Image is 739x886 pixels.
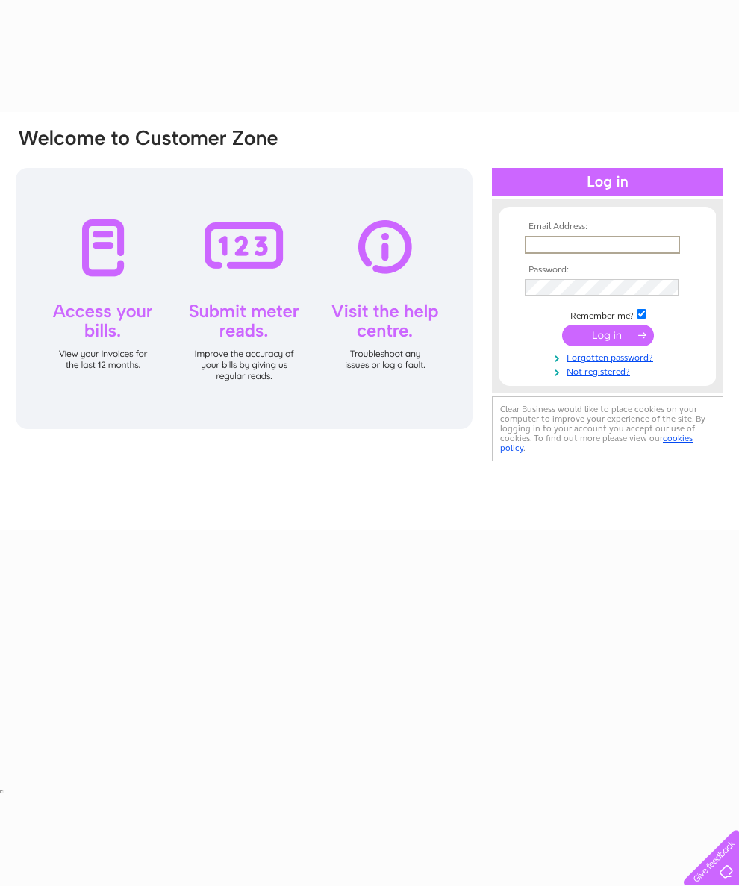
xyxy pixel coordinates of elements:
div: Clear Business would like to place cookies on your computer to improve your experience of the sit... [492,396,723,461]
td: Remember me? [521,307,694,322]
a: Not registered? [525,364,694,378]
th: Email Address: [521,222,694,232]
th: Password: [521,265,694,275]
input: Submit [562,325,654,346]
a: cookies policy [500,433,693,453]
a: Forgotten password? [525,349,694,364]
